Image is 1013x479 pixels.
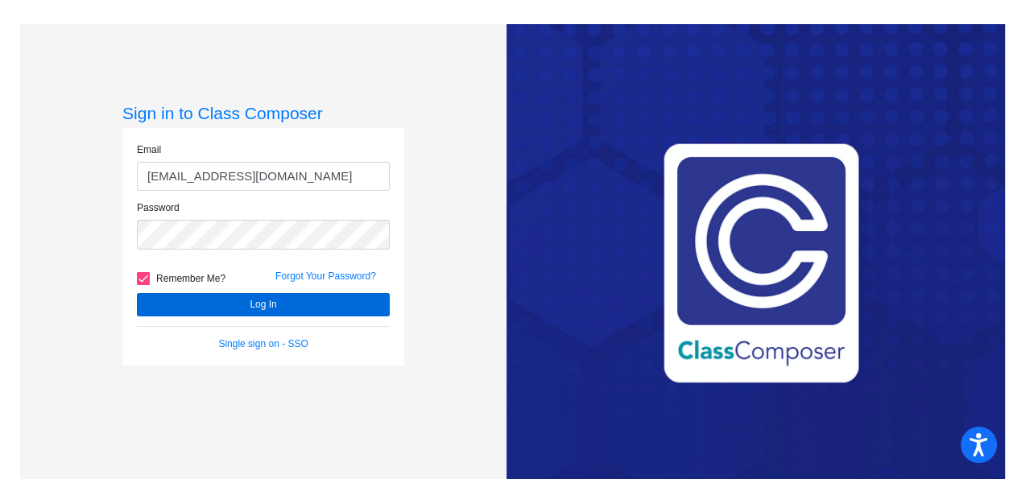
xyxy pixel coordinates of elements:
[122,103,404,123] h3: Sign in to Class Composer
[275,270,376,282] a: Forgot Your Password?
[137,142,161,157] label: Email
[156,269,225,288] span: Remember Me?
[137,293,390,316] button: Log In
[218,338,308,349] a: Single sign on - SSO
[137,200,180,215] label: Password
